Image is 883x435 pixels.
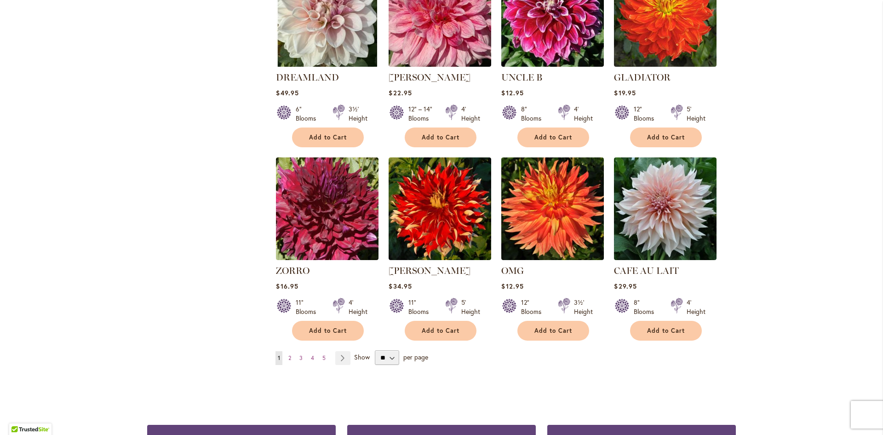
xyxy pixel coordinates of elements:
[408,104,434,123] div: 12" – 14" Blooms
[408,298,434,316] div: 11" Blooms
[299,354,303,361] span: 3
[614,282,636,290] span: $29.95
[534,327,572,335] span: Add to Cart
[276,72,339,83] a: DREAMLAND
[349,104,367,123] div: 3½' Height
[687,104,705,123] div: 5' Height
[574,104,593,123] div: 4' Height
[501,88,523,97] span: $12.95
[687,298,705,316] div: 4' Height
[422,133,459,141] span: Add to Cart
[296,298,321,316] div: 11" Blooms
[614,265,679,276] a: CAFE AU LAIT
[405,321,476,341] button: Add to Cart
[630,321,702,341] button: Add to Cart
[276,60,378,69] a: DREAMLAND Exclusive
[389,282,412,290] span: $34.95
[614,88,636,97] span: $19.95
[422,327,459,335] span: Add to Cart
[630,128,702,147] button: Add to Cart
[311,354,314,361] span: 4
[614,72,671,83] a: GLADIATOR
[276,265,310,276] a: ZORRO
[501,282,523,290] span: $12.95
[276,282,298,290] span: $16.95
[501,72,542,83] a: UNCLE B
[614,60,717,69] a: Gladiator
[614,157,717,260] img: Café Au Lait
[634,104,659,123] div: 12" Blooms
[288,354,291,361] span: 2
[276,157,378,260] img: Zorro
[297,351,305,365] a: 3
[501,60,604,69] a: Uncle B
[501,157,604,260] img: Omg
[647,327,685,335] span: Add to Cart
[309,327,347,335] span: Add to Cart
[614,253,717,262] a: Café Au Lait
[521,298,547,316] div: 12" Blooms
[517,321,589,341] button: Add to Cart
[521,104,547,123] div: 8" Blooms
[501,265,524,276] a: OMG
[389,265,470,276] a: [PERSON_NAME]
[309,133,347,141] span: Add to Cart
[574,298,593,316] div: 3½' Height
[309,351,316,365] a: 4
[461,104,480,123] div: 4' Height
[354,353,370,361] span: Show
[405,128,476,147] button: Add to Cart
[389,88,412,97] span: $22.95
[296,104,321,123] div: 6" Blooms
[461,298,480,316] div: 5' Height
[501,253,604,262] a: Omg
[276,253,378,262] a: Zorro
[534,133,572,141] span: Add to Cart
[292,321,364,341] button: Add to Cart
[349,298,367,316] div: 4' Height
[517,128,589,147] button: Add to Cart
[278,354,280,361] span: 1
[7,402,33,428] iframe: Launch Accessibility Center
[389,60,491,69] a: MAKI
[276,88,298,97] span: $49.95
[286,351,293,365] a: 2
[322,354,326,361] span: 5
[389,157,491,260] img: Nick Sr
[389,72,470,83] a: [PERSON_NAME]
[634,298,659,316] div: 8" Blooms
[403,353,428,361] span: per page
[647,133,685,141] span: Add to Cart
[320,351,328,365] a: 5
[292,128,364,147] button: Add to Cart
[389,253,491,262] a: Nick Sr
